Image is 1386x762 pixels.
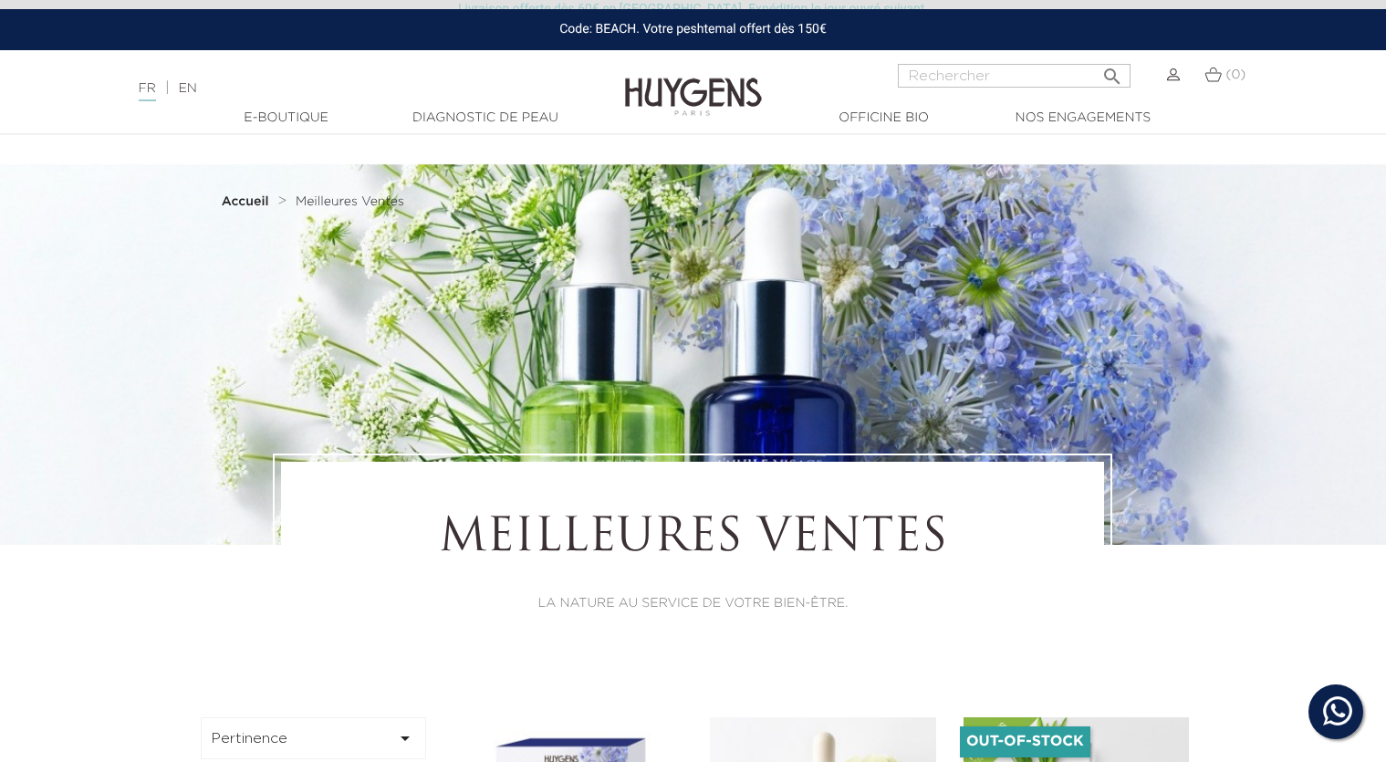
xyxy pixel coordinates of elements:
i:  [1101,60,1123,82]
img: Huygens [625,48,762,119]
span: Meilleures Ventes [296,195,404,208]
button:  [1096,58,1129,83]
p: LA NATURE AU SERVICE DE VOTRE BIEN-ÊTRE. [331,594,1054,613]
a: Officine Bio [793,109,975,128]
i:  [394,727,416,749]
div: | [130,78,564,99]
button: Pertinence [201,717,427,759]
li: Out-of-Stock [960,726,1090,757]
a: FR [139,82,156,101]
a: E-Boutique [195,109,378,128]
a: EN [178,82,196,95]
h1: Meilleures Ventes [331,512,1054,567]
a: Accueil [222,194,273,209]
input: Rechercher [898,64,1131,88]
strong: Accueil [222,195,269,208]
a: Diagnostic de peau [394,109,577,128]
a: Meilleures Ventes [296,194,404,209]
a: Nos engagements [992,109,1174,128]
span: (0) [1225,68,1245,81]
